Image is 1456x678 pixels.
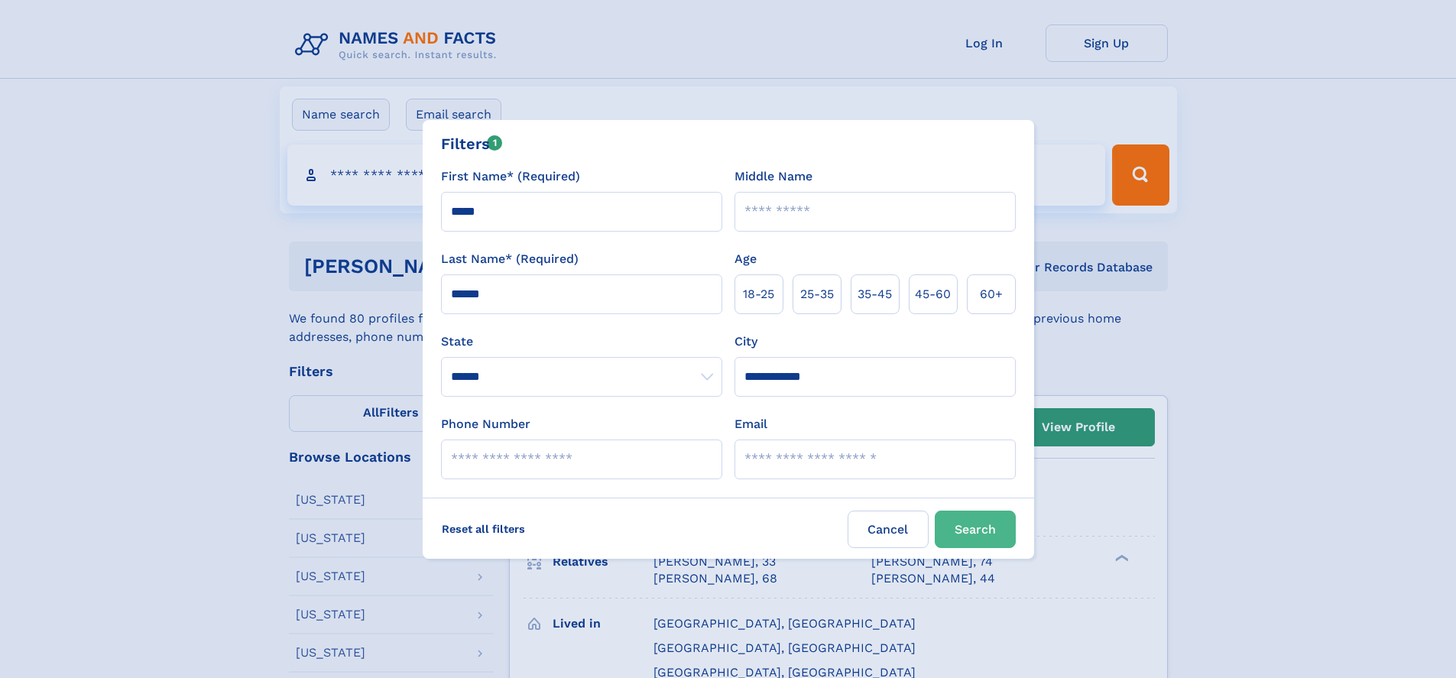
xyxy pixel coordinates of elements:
label: Email [734,415,767,433]
span: 25‑35 [800,285,834,303]
label: City [734,333,757,351]
span: 45‑60 [915,285,951,303]
label: Reset all filters [432,511,535,547]
label: State [441,333,722,351]
div: Filters [441,132,503,155]
label: Last Name* (Required) [441,250,579,268]
label: Age [734,250,757,268]
span: 18‑25 [743,285,774,303]
label: First Name* (Required) [441,167,580,186]
label: Phone Number [441,415,530,433]
label: Cancel [848,511,929,548]
label: Middle Name [734,167,812,186]
span: 35‑45 [858,285,892,303]
span: 60+ [980,285,1003,303]
button: Search [935,511,1016,548]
